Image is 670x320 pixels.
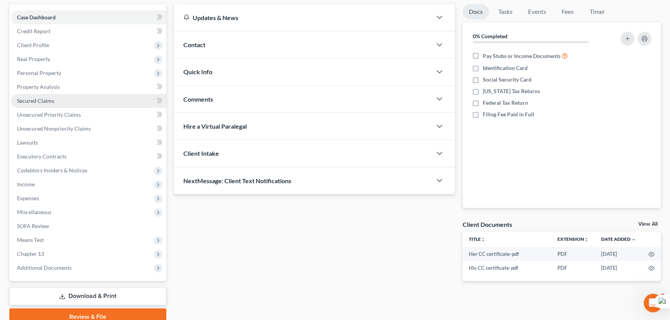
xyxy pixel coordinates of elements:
[17,14,56,20] span: Case Dashboard
[17,111,81,118] span: Unsecured Priority Claims
[17,181,35,187] span: Income
[595,247,642,261] td: [DATE]
[595,261,642,275] td: [DATE]
[17,264,72,271] span: Additional Documents
[481,237,485,242] i: unfold_more
[11,10,166,24] a: Case Dashboard
[483,99,528,107] span: Federal Tax Return
[473,33,508,39] strong: 0% Completed
[463,261,552,275] td: His CC certificate-pdf
[183,68,212,75] span: Quick Info
[483,76,532,83] span: Social Security Card
[601,236,636,242] a: Date Added expand_more
[555,4,580,19] a: Fees
[463,220,512,228] div: Client Documents
[483,64,528,72] span: Identification Card
[638,221,658,227] a: View All
[11,219,166,233] a: SOFA Review
[11,80,166,94] a: Property Analysis
[463,247,552,261] td: Her CC certificate-pdf
[17,153,67,160] span: Executory Contracts
[183,150,219,157] span: Client Intake
[17,97,54,104] span: Secured Claims
[17,70,61,76] span: Personal Property
[17,139,38,146] span: Lawsuits
[17,167,87,174] span: Codebtors Insiders & Notices
[17,56,50,62] span: Real Property
[183,41,205,48] span: Contact
[660,294,666,300] span: 3
[11,136,166,150] a: Lawsuits
[583,4,611,19] a: Timer
[11,122,166,136] a: Unsecured Nonpriority Claims
[11,94,166,108] a: Secured Claims
[469,236,485,242] a: Titleunfold_more
[551,247,595,261] td: PDF
[483,87,540,95] span: [US_STATE] Tax Returns
[9,287,166,305] a: Download & Print
[522,4,552,19] a: Events
[183,123,247,130] span: Hire a Virtual Paralegal
[17,42,49,48] span: Client Profile
[551,261,595,275] td: PDF
[17,250,44,257] span: Chapter 13
[11,108,166,122] a: Unsecured Priority Claims
[183,95,213,103] span: Comments
[17,125,91,132] span: Unsecured Nonpriority Claims
[17,237,44,243] span: Means Test
[183,14,422,22] div: Updates & News
[17,195,39,201] span: Expenses
[557,236,589,242] a: Extensionunfold_more
[17,223,49,229] span: SOFA Review
[17,28,50,34] span: Credit Report
[483,52,561,60] span: Pay Stubs or Income Documents
[183,177,291,184] span: NextMessage: Client Text Notifications
[483,111,534,118] span: Filing Fee Paid in Full
[17,209,51,215] span: Miscellaneous
[584,237,589,242] i: unfold_more
[17,83,60,90] span: Property Analysis
[11,24,166,38] a: Credit Report
[463,4,489,19] a: Docs
[644,294,662,312] iframe: Intercom live chat
[11,150,166,163] a: Executory Contracts
[631,237,636,242] i: expand_more
[492,4,519,19] a: Tasks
